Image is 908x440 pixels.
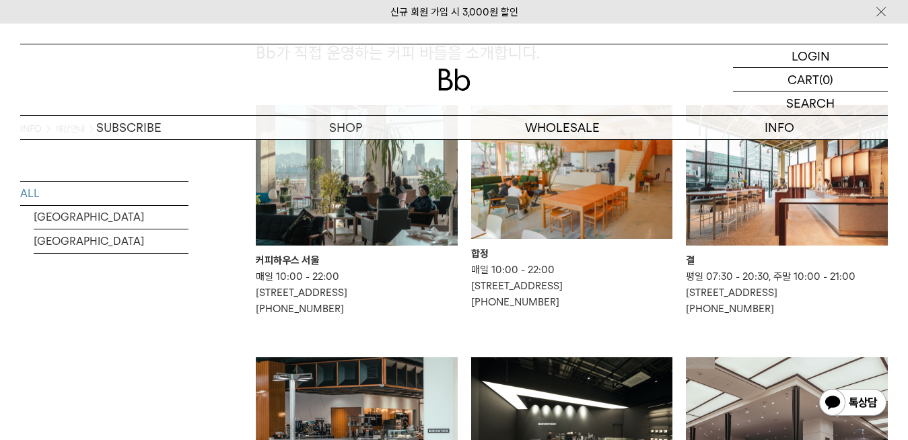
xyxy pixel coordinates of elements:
[733,68,888,91] a: CART (0)
[471,262,673,310] p: 매일 10:00 - 22:00 [STREET_ADDRESS] [PHONE_NUMBER]
[671,116,888,139] p: INFO
[818,388,888,420] img: 카카오톡 채널 1:1 채팅 버튼
[34,229,188,253] a: [GEOGRAPHIC_DATA]
[733,44,888,68] a: LOGIN
[792,44,830,67] p: LOGIN
[686,268,888,317] p: 평일 07:30 - 20:30, 주말 10:00 - 21:00 [STREET_ADDRESS] [PHONE_NUMBER]
[256,268,458,317] p: 매일 10:00 - 22:00 [STREET_ADDRESS] [PHONE_NUMBER]
[438,69,470,91] img: 로고
[819,68,833,91] p: (0)
[686,105,888,246] img: 결
[256,252,458,268] div: 커피하우스 서울
[34,205,188,229] a: [GEOGRAPHIC_DATA]
[20,182,188,205] a: ALL
[237,116,454,139] a: SHOP
[471,105,673,240] img: 합정
[256,105,458,318] a: 커피하우스 서울 커피하우스 서울 매일 10:00 - 22:00[STREET_ADDRESS][PHONE_NUMBER]
[786,91,835,115] p: SEARCH
[686,252,888,268] div: 결
[256,105,458,246] img: 커피하우스 서울
[686,105,888,318] a: 결 결 평일 07:30 - 20:30, 주말 10:00 - 21:00[STREET_ADDRESS][PHONE_NUMBER]
[390,6,518,18] a: 신규 회원 가입 시 3,000원 할인
[454,116,671,139] p: WHOLESALE
[788,68,819,91] p: CART
[471,246,673,262] div: 합정
[20,116,237,139] a: SUBSCRIBE
[471,105,673,311] a: 합정 합정 매일 10:00 - 22:00[STREET_ADDRESS][PHONE_NUMBER]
